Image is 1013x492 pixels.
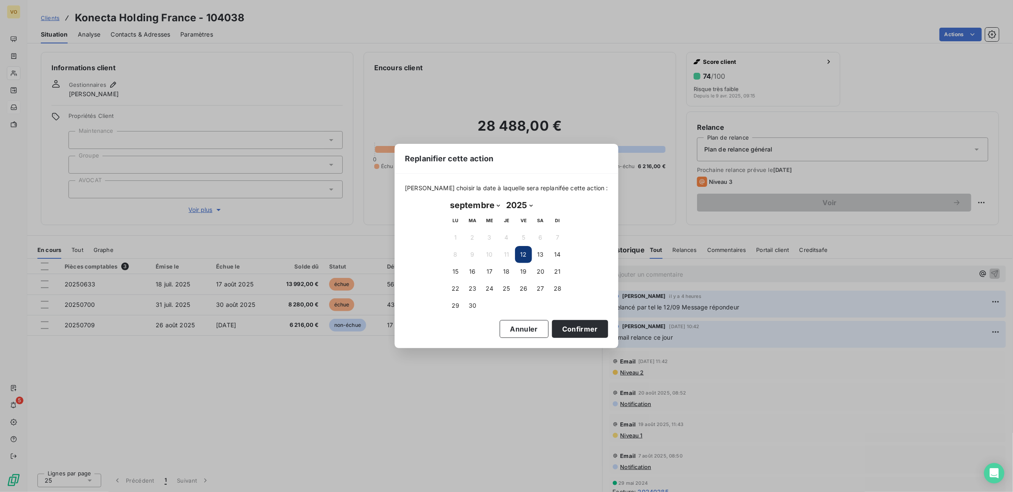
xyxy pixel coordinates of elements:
[481,263,498,280] button: 17
[481,229,498,246] button: 3
[464,297,481,314] button: 30
[498,246,515,263] button: 11
[405,184,608,192] span: [PERSON_NAME] choisir la date à laquelle sera replanifée cette action :
[549,280,566,297] button: 28
[447,263,464,280] button: 15
[549,246,566,263] button: 14
[984,463,1004,483] div: Open Intercom Messenger
[447,297,464,314] button: 29
[515,246,532,263] button: 12
[498,280,515,297] button: 25
[515,280,532,297] button: 26
[515,212,532,229] th: vendredi
[481,280,498,297] button: 24
[405,153,494,164] span: Replanifier cette action
[532,263,549,280] button: 20
[447,280,464,297] button: 22
[549,229,566,246] button: 7
[549,212,566,229] th: dimanche
[447,246,464,263] button: 8
[481,246,498,263] button: 10
[464,246,481,263] button: 9
[498,212,515,229] th: jeudi
[481,212,498,229] th: mercredi
[532,229,549,246] button: 6
[500,320,549,338] button: Annuler
[464,263,481,280] button: 16
[498,229,515,246] button: 4
[447,212,464,229] th: lundi
[515,229,532,246] button: 5
[532,246,549,263] button: 13
[447,229,464,246] button: 1
[532,212,549,229] th: samedi
[515,263,532,280] button: 19
[532,280,549,297] button: 27
[498,263,515,280] button: 18
[464,229,481,246] button: 2
[552,320,608,338] button: Confirmer
[549,263,566,280] button: 21
[464,280,481,297] button: 23
[464,212,481,229] th: mardi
